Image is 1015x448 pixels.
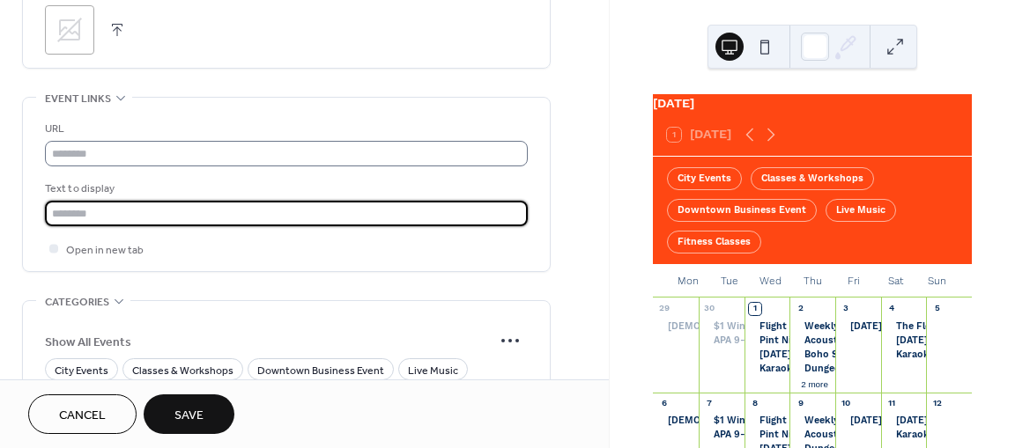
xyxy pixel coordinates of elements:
[840,303,852,315] div: 3
[745,334,790,347] div: Pint Night @ TN Hills Brewstillery
[789,414,835,427] div: Weekly Mah Jongg game time at Philosoher's House
[668,319,969,333] div: [DEMOGRAPHIC_DATA] Night @ [US_STATE][GEOGRAPHIC_DATA]
[751,167,874,190] div: Classes & Workshops
[885,397,898,409] div: 11
[881,334,927,347] div: Saturday Night Live Music at Little Magic Bar
[55,362,108,380] span: City Events
[881,319,927,333] div: The Flea Finder at The Generalist
[759,414,939,427] div: Flight Wine Night @ The Fiesty Pigeon
[833,265,875,298] div: Fri
[795,303,807,315] div: 2
[789,319,835,333] div: Weekly Mah Jongg game time at Philosoher's House
[875,265,916,298] div: Sat
[835,319,881,333] div: Friday Live Music at Little Magic Bar
[653,94,972,114] div: [DATE]
[794,376,835,390] button: 2 more
[885,303,898,315] div: 4
[45,120,524,138] div: URL
[45,333,493,351] span: Show All Events
[667,265,708,298] div: Mon
[745,414,790,427] div: Flight Wine Night @ The Fiesty Pigeon
[826,199,896,222] div: Live Music
[759,334,919,347] div: Pint Night @ [GEOGRAPHIC_DATA]
[881,414,927,427] div: Saturday Night Live Music at Little Magic Bar
[699,334,745,347] div: APA 9-Ball Pool League @ Wild Wing
[45,180,524,198] div: Text to display
[668,414,969,427] div: [DEMOGRAPHIC_DATA] Night @ [US_STATE][GEOGRAPHIC_DATA]
[789,428,835,441] div: Acoustic Autumn featuring Madi Foster
[667,199,817,222] div: Downtown Business Event
[789,334,835,347] div: Acoustic Autumn featuring Thomas Cassell
[804,428,1014,441] div: Acoustic Autumn featuring [PERSON_NAME]
[28,394,137,434] button: Cancel
[804,334,1014,347] div: Acoustic Autumn featuring [PERSON_NAME]
[703,303,715,315] div: 30
[653,319,699,333] div: Ladies Night @ Tennessee Hills Brewstillery
[881,428,927,441] div: Karaoke at Little Magic Bar
[132,362,233,380] span: Classes & Workshops
[45,293,109,312] span: Categories
[750,265,791,298] div: Wed
[745,362,790,375] div: Karaoke at Little Magic Bar
[699,414,745,427] div: $1 Wings & Nuggets @ Wild Wing
[699,428,745,441] div: APA 9-Ball Pool League @ Wild Wing
[759,319,939,333] div: Flight Wine Night @ The Fiesty Pigeon
[658,303,670,315] div: 29
[257,362,384,380] span: Downtown Business Event
[708,265,750,298] div: Tue
[144,394,234,434] button: Save
[714,319,868,333] div: $1 Wings & Nuggets @ Wild Wing
[59,407,106,425] span: Cancel
[745,348,790,361] div: Wednesday Night Trivia at Little Magic Bar
[667,167,742,190] div: City Events
[45,5,94,55] div: ;
[45,90,111,108] span: Event links
[759,348,960,361] div: [DATE] Night Trivia at [GEOGRAPHIC_DATA]
[792,265,833,298] div: Thu
[835,414,881,427] div: Friday Live Music at Little Magic Bar
[759,428,919,441] div: Pint Night @ [GEOGRAPHIC_DATA]
[759,362,911,375] div: Karaoke at [GEOGRAPHIC_DATA]
[931,303,944,315] div: 5
[714,334,883,347] div: APA 9-Ball Pool League @ Wild Wing
[714,414,868,427] div: $1 Wings & Nuggets @ Wild Wing
[66,241,144,260] span: Open in new tab
[745,319,790,333] div: Flight Wine Night @ The Fiesty Pigeon
[749,303,761,315] div: 1
[789,348,835,361] div: Boho Skull Canvas Class at Into the Fire
[714,428,883,441] div: APA 9-Ball Pool League @ Wild Wing
[174,407,204,425] span: Save
[745,428,790,441] div: Pint Night @ TN Hills Brewstillery
[881,348,927,361] div: Karaoke at Little Magic Bar
[804,348,993,361] div: Boho Skull Canvas Class at Into the Fire
[749,397,761,409] div: 8
[653,414,699,427] div: Ladies Night @ Tennessee Hills Brewstillery
[667,231,761,253] div: Fitness Classes
[789,362,835,375] div: Dungeons and Dragons at Philosopher's House
[408,362,458,380] span: Live Music
[916,265,958,298] div: Sun
[840,397,852,409] div: 10
[699,319,745,333] div: $1 Wings & Nuggets @ Wild Wing
[703,397,715,409] div: 7
[795,397,807,409] div: 9
[931,397,944,409] div: 12
[658,397,670,409] div: 6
